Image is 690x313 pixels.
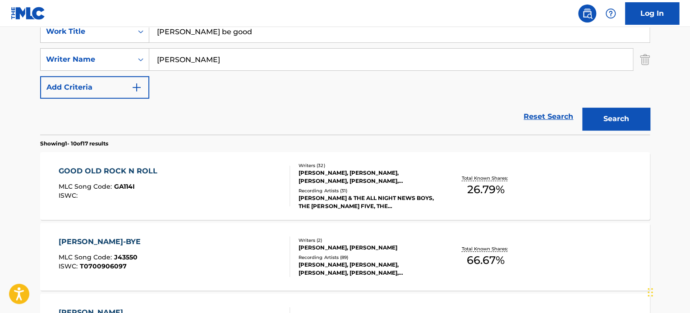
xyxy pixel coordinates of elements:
[640,48,650,71] img: Delete Criterion
[59,166,162,177] div: GOOD OLD ROCK N ROLL
[46,54,127,65] div: Writer Name
[519,107,578,127] a: Reset Search
[59,236,145,247] div: [PERSON_NAME]-BYE
[648,279,653,306] div: Drag
[40,76,149,99] button: Add Criteria
[299,261,435,277] div: [PERSON_NAME], [PERSON_NAME], [PERSON_NAME], [PERSON_NAME], [PERSON_NAME]
[80,262,127,270] span: T0700906097
[467,252,505,268] span: 66.67 %
[299,187,435,194] div: Recording Artists ( 31 )
[299,169,435,185] div: [PERSON_NAME], [PERSON_NAME], [PERSON_NAME], [PERSON_NAME], [PERSON_NAME], [PERSON_NAME] [PERSON_...
[59,191,80,200] span: ISWC :
[467,181,504,198] span: 26.79 %
[59,262,80,270] span: ISWC :
[461,245,510,252] p: Total Known Shares:
[40,223,650,290] a: [PERSON_NAME]-BYEMLC Song Code:J43550ISWC:T0700906097Writers (2)[PERSON_NAME], [PERSON_NAME]Recor...
[582,108,650,130] button: Search
[602,5,620,23] div: Help
[605,8,616,19] img: help
[299,162,435,169] div: Writers ( 32 )
[40,152,650,220] a: GOOD OLD ROCK N ROLLMLC Song Code:GA114IISWC:Writers (32)[PERSON_NAME], [PERSON_NAME], [PERSON_NA...
[59,182,114,191] span: MLC Song Code :
[11,7,46,20] img: MLC Logo
[40,140,108,148] p: Showing 1 - 10 of 17 results
[578,5,596,23] a: Public Search
[299,194,435,210] div: [PERSON_NAME] & THE ALL NIGHT NEWS BOYS, THE [PERSON_NAME] FIVE, THE [PERSON_NAME] FIVE, THE [PER...
[299,237,435,244] div: Writers ( 2 )
[299,244,435,252] div: [PERSON_NAME], [PERSON_NAME]
[645,270,690,313] iframe: Chat Widget
[46,26,127,37] div: Work Title
[461,175,510,181] p: Total Known Shares:
[625,2,679,25] a: Log In
[114,253,138,261] span: J43550
[299,254,435,261] div: Recording Artists ( 89 )
[114,182,135,191] span: GA114I
[59,253,114,261] span: MLC Song Code :
[40,20,650,135] form: Search Form
[582,8,593,19] img: search
[131,82,142,93] img: 9d2ae6d4665cec9f34b9.svg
